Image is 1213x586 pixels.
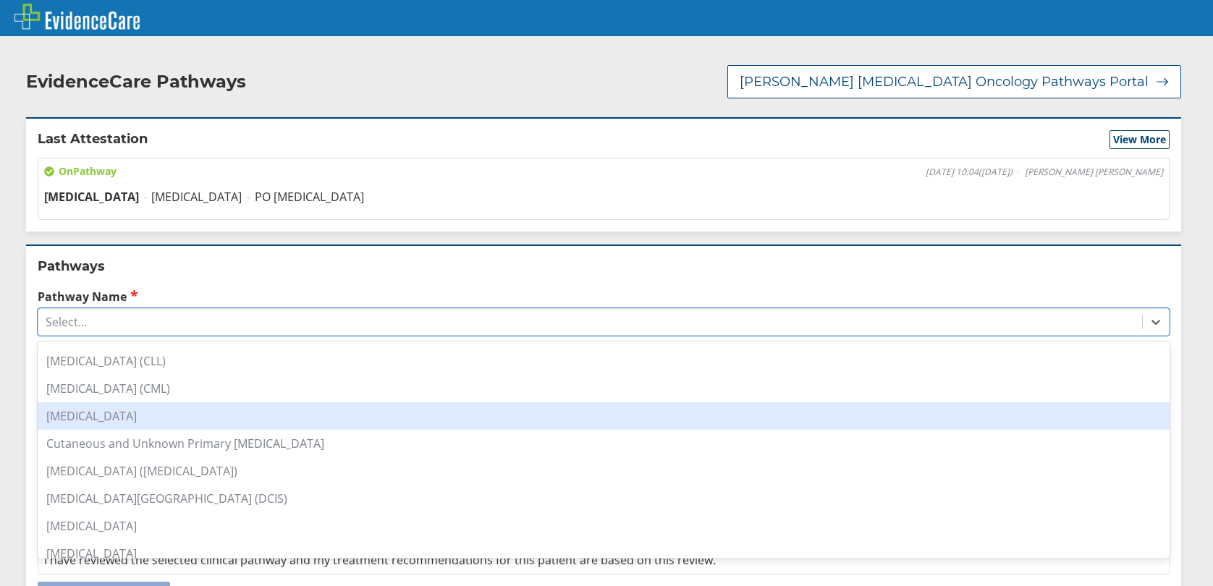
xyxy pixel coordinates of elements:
[26,71,246,93] h2: EvidenceCare Pathways
[44,164,117,179] span: On Pathway
[1025,166,1163,178] span: [PERSON_NAME] [PERSON_NAME]
[44,552,716,568] span: I have reviewed the selected clinical pathway and my treatment recommendations for this patient a...
[38,402,1170,430] div: [MEDICAL_DATA]
[38,485,1170,512] div: [MEDICAL_DATA][GEOGRAPHIC_DATA] (DCIS)
[255,189,364,205] span: PO [MEDICAL_DATA]
[14,4,140,30] img: EvidenceCare
[38,457,1170,485] div: [MEDICAL_DATA] ([MEDICAL_DATA])
[46,314,87,330] div: Select...
[38,375,1170,402] div: [MEDICAL_DATA] (CML)
[151,189,242,205] span: [MEDICAL_DATA]
[38,540,1170,567] div: [MEDICAL_DATA]
[38,512,1170,540] div: [MEDICAL_DATA]
[1113,132,1166,147] span: View More
[727,65,1181,98] button: [PERSON_NAME] [MEDICAL_DATA] Oncology Pathways Portal
[740,73,1149,90] span: [PERSON_NAME] [MEDICAL_DATA] Oncology Pathways Portal
[38,347,1170,375] div: [MEDICAL_DATA] (CLL)
[44,189,139,205] span: [MEDICAL_DATA]
[926,166,1013,178] span: [DATE] 10:04 ( [DATE] )
[1110,130,1170,149] button: View More
[38,288,1170,305] label: Pathway Name
[38,258,1170,275] h2: Pathways
[38,130,148,149] h2: Last Attestation
[38,430,1170,457] div: Cutaneous and Unknown Primary [MEDICAL_DATA]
